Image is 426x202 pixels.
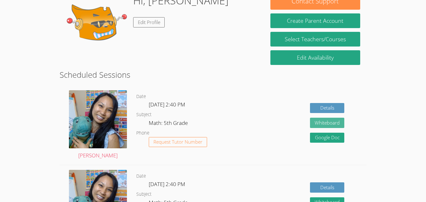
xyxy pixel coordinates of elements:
[136,93,146,101] dt: Date
[136,190,152,198] dt: Subject
[310,118,344,128] button: Whiteboard
[270,50,360,65] a: Edit Availability
[149,101,185,108] span: [DATE] 2:40 PM
[69,90,127,160] a: [PERSON_NAME]
[153,140,202,144] span: Request Tutor Number
[136,129,149,137] dt: Phone
[149,137,207,147] button: Request Tutor Number
[69,90,127,148] img: Untitled%20design%20(19).png
[270,32,360,47] a: Select Teachers/Courses
[60,69,366,81] h2: Scheduled Sessions
[133,17,165,27] a: Edit Profile
[270,13,360,28] button: Create Parent Account
[310,133,344,143] a: Google Doc
[136,111,152,119] dt: Subject
[310,103,344,113] a: Details
[136,172,146,180] dt: Date
[310,182,344,193] a: Details
[149,180,185,188] span: [DATE] 2:40 PM
[149,119,189,129] dd: Math: 5th Grade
